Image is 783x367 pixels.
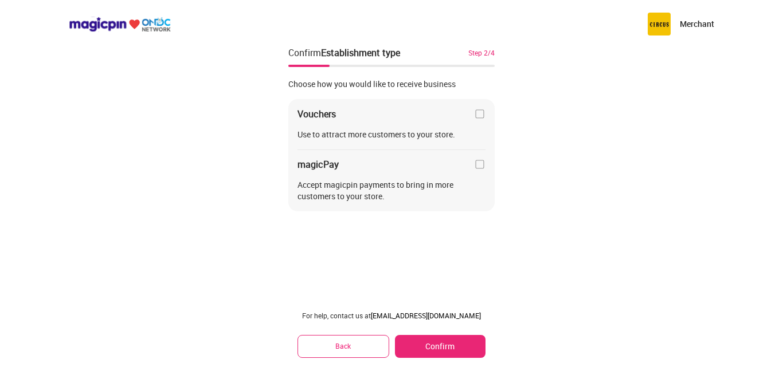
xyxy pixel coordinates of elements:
div: Choose how you would like to receive business [288,78,495,90]
img: circus.b677b59b.png [648,13,671,35]
div: Confirm [288,46,400,60]
div: Accept magicpin payments to bring in more customers to your store. [297,179,486,202]
div: Use to attract more customers to your store. [297,129,486,140]
div: Step 2/4 [468,48,495,58]
img: home-delivery-unchecked-checkbox-icon.f10e6f61.svg [474,108,486,120]
img: ondc-logo-new-small.8a59708e.svg [69,17,171,32]
div: magicPay [297,159,339,170]
div: For help, contact us at [297,311,486,320]
button: Confirm [395,335,486,358]
img: home-delivery-unchecked-checkbox-icon.f10e6f61.svg [474,159,486,170]
button: Back [297,335,389,357]
p: Merchant [680,18,714,30]
div: Vouchers [297,108,336,120]
div: Establishment type [321,46,400,59]
a: [EMAIL_ADDRESS][DOMAIN_NAME] [371,311,481,320]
